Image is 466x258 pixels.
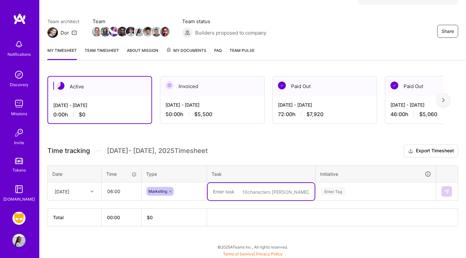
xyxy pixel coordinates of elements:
[39,239,466,255] div: © 2025 ATeams Inc., All rights reserved.
[47,47,77,60] a: My timesheet
[12,126,26,139] img: Invite
[106,171,137,177] div: Time
[182,27,193,38] img: Builders proposed to company
[135,26,144,37] a: Team Member Avatar
[442,98,445,102] img: right
[127,47,158,60] a: About Mission
[148,189,167,194] span: Marketing
[57,82,64,90] img: Active
[12,212,26,225] img: Grindr: Product & Marketing
[93,26,101,37] a: Team Member Avatar
[223,251,283,256] span: |
[444,189,449,194] img: Submit
[441,28,454,35] span: Share
[12,68,26,81] img: discovery
[143,27,153,37] img: Team Member Avatar
[55,188,69,195] div: [DATE]
[85,47,119,60] a: Team timesheet
[306,111,323,118] span: $7,920
[48,77,151,97] div: Active
[47,27,58,38] img: Team Architect
[419,111,437,118] span: $5,060
[278,111,371,118] div: 72:00 h
[195,29,266,36] span: Builders proposed to company
[278,101,371,108] div: [DATE] - [DATE]
[12,38,26,51] img: bell
[102,209,142,226] th: 00:00
[321,186,345,196] div: Enter Tag
[118,26,127,37] a: Team Member Avatar
[8,51,31,58] div: Notifications
[11,234,27,247] a: User Avatar
[151,27,161,37] img: Team Member Avatar
[48,165,102,182] th: Date
[93,18,169,25] span: Team
[152,26,161,37] a: Team Member Avatar
[79,111,85,118] span: $0
[161,26,169,37] a: Team Member Avatar
[53,102,146,109] div: [DATE] - [DATE]
[11,212,27,225] a: Grindr: Product & Marketing
[273,76,377,96] div: Paid Out
[256,251,283,256] a: Privacy Policy
[109,27,119,37] img: Team Member Avatar
[320,170,431,178] div: Initiative
[72,30,77,35] i: icon Mail
[90,190,94,193] i: icon Chevron
[230,47,254,60] a: Team Pulse
[160,76,264,96] div: Invoiced
[102,183,141,200] input: HH:MM
[100,27,110,37] img: Team Member Avatar
[242,189,310,195] div: 10 characters [PERSON_NAME].
[101,26,110,37] a: Team Member Avatar
[278,82,286,89] img: Paid Out
[214,47,222,60] a: FAQ
[107,147,208,155] span: [DATE] - [DATE] , 2025 Timesheet
[160,27,170,37] img: Team Member Avatar
[182,18,266,25] span: Team status
[13,13,26,25] img: logo
[437,25,458,38] button: Share
[12,183,26,196] img: guide book
[207,165,316,182] th: Task
[390,82,398,89] img: Paid Out
[11,110,27,117] div: Missions
[53,111,146,118] div: 0:00 h
[117,27,127,37] img: Team Member Avatar
[166,47,206,60] a: My Documents
[12,97,26,110] img: teamwork
[134,27,144,37] img: Team Member Avatar
[142,165,207,182] th: Type
[3,196,35,203] div: [DOMAIN_NAME]
[223,251,254,256] a: Terms of Service
[47,18,79,25] span: Team architect
[408,148,413,155] i: icon Download
[165,82,173,89] img: Invoiced
[92,27,102,37] img: Team Member Avatar
[144,26,152,37] a: Team Member Avatar
[12,167,26,174] div: Tokens
[60,29,69,36] div: Dor
[110,26,118,37] a: Team Member Avatar
[230,48,254,53] span: Team Pulse
[15,158,23,164] img: tokens
[126,27,136,37] img: Team Member Avatar
[165,101,259,108] div: [DATE] - [DATE]
[165,111,259,118] div: 50:00 h
[147,215,153,220] span: $ 0
[12,234,26,247] img: User Avatar
[127,26,135,37] a: Team Member Avatar
[47,147,90,155] span: Time tracking
[194,111,212,118] span: $5,500
[48,209,102,226] th: Total
[404,144,458,158] button: Export Timesheet
[166,47,206,54] span: My Documents
[14,139,24,146] div: Invite
[10,81,28,88] div: Discovery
